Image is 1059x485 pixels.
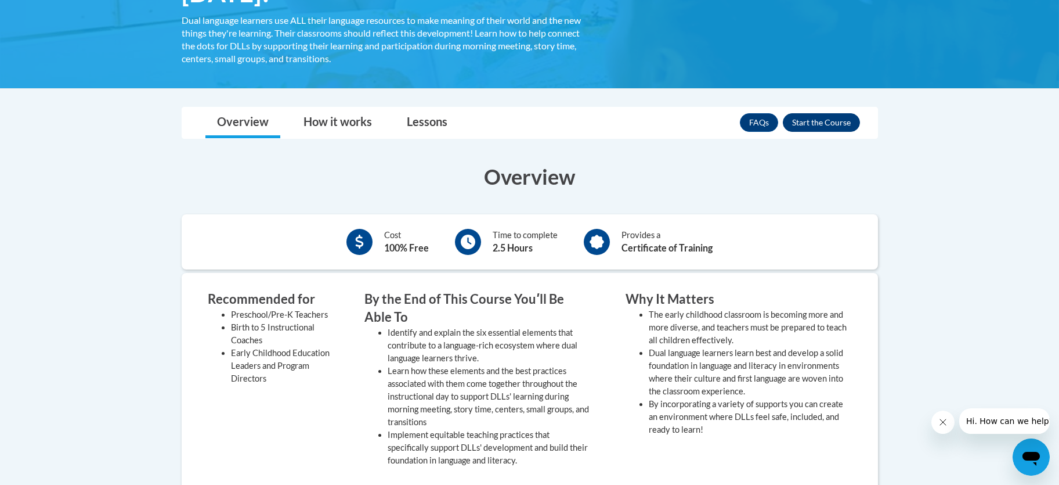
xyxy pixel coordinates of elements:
div: Time to complete [493,229,558,255]
a: How it works [292,107,384,138]
li: The early childhood classroom is becoming more and more diverse, and teachers must be prepared to... [649,308,852,347]
li: Identify and explain the six essential elements that contribute to a language-rich ecosystem wher... [388,326,591,365]
div: Cost [384,229,429,255]
b: Certificate of Training [621,242,713,253]
li: Birth to 5 Instructional Coaches [231,321,330,347]
h3: Overview [182,162,878,191]
div: Dual language learners use ALL their language resources to make meaning of their world and the ne... [182,14,582,65]
li: Preschool/Pre-K Teachers [231,308,330,321]
li: Implement equitable teaching practices that specifically support DLLs' development and build thei... [388,429,591,467]
a: Lessons [395,107,459,138]
a: Overview [205,107,280,138]
b: 100% Free [384,242,429,253]
iframe: Button to launch messaging window [1013,439,1050,476]
a: FAQs [740,113,778,132]
li: By incorporating a variety of supports you can create an environment where DLLs feel safe, includ... [649,398,852,436]
h3: Recommended for [208,290,330,308]
iframe: Close message [931,411,955,434]
div: Provides a [621,229,713,255]
h3: By the End of This Course Youʹll Be Able To [364,290,591,326]
li: Dual language learners learn best and develop a solid foundation in language and literacy in envi... [649,347,852,398]
b: 2.5 Hours [493,242,533,253]
button: Enroll [783,113,860,132]
iframe: Message from company [959,408,1050,434]
li: Early Childhood Education Leaders and Program Directors [231,347,330,385]
h3: Why It Matters [626,290,852,308]
li: Learn how these elements and the best practices associated with them come together throughout the... [388,365,591,429]
span: Hi. How can we help? [7,8,94,17]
